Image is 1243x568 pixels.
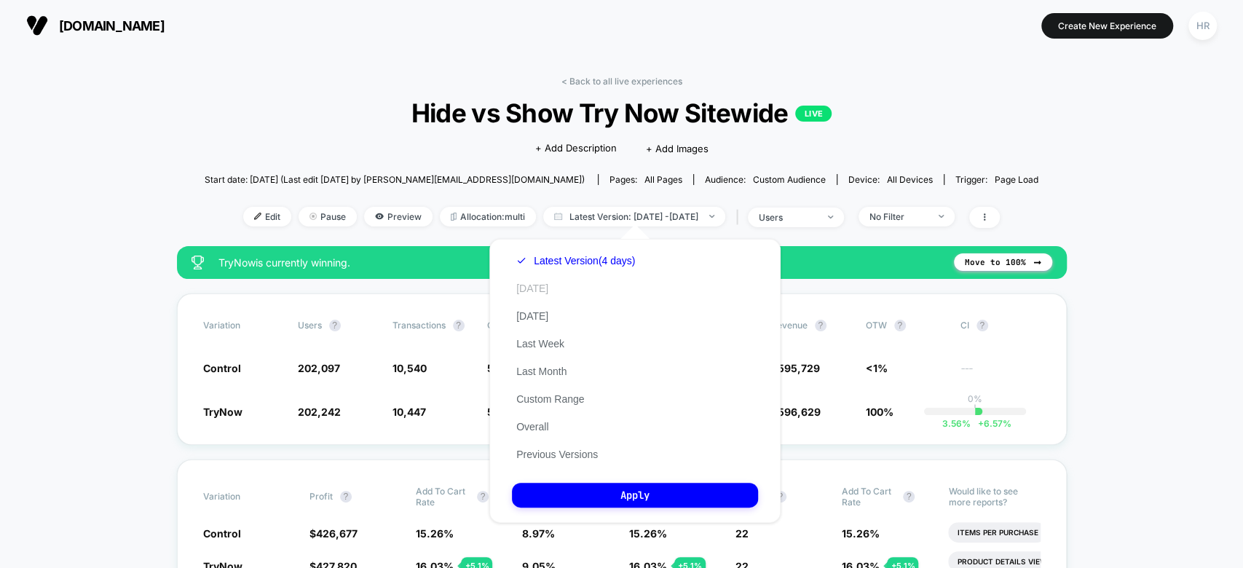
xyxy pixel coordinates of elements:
button: Previous Versions [512,448,602,461]
span: Add To Cart Rate [842,486,896,508]
span: 15.26 % [416,527,454,540]
span: Page Load [995,174,1038,185]
button: Apply [512,483,758,508]
button: ? [453,320,465,331]
button: [DATE] [512,282,553,295]
span: Latest Version: [DATE] - [DATE] [543,207,725,226]
span: + [978,418,984,429]
img: edit [254,213,261,220]
span: all devices [887,174,933,185]
span: Hide vs Show Try Now Sitewide [246,98,996,128]
span: 100% [866,406,893,418]
span: Variation [203,320,283,331]
span: 596,629 [778,406,821,418]
span: --- [960,364,1041,375]
span: 202,097 [298,362,340,374]
img: end [309,213,317,220]
span: 15.26 % [842,527,880,540]
div: Trigger: [955,174,1038,185]
div: Audience: [705,174,826,185]
div: Pages: [609,174,682,185]
span: Control [203,527,241,540]
span: 10,447 [392,406,426,418]
span: 3.56 % [942,418,971,429]
span: $ [771,362,820,374]
span: Preview [364,207,433,226]
span: Start date: [DATE] (Last edit [DATE] by [PERSON_NAME][EMAIL_ADDRESS][DOMAIN_NAME]) [205,174,585,185]
img: end [709,215,714,218]
img: success_star [192,256,204,269]
button: Last Month [512,365,571,378]
img: end [939,215,944,218]
img: Visually logo [26,15,48,36]
span: Variation [203,486,283,508]
button: ? [815,320,826,331]
span: Profit [309,491,333,502]
button: Move to 100% [954,253,1052,271]
span: | [733,207,748,228]
span: <1% [866,362,888,374]
button: ? [976,320,988,331]
span: Allocation: multi [440,207,536,226]
div: No Filter [869,211,928,222]
span: [DOMAIN_NAME] [59,18,165,33]
span: 10,540 [392,362,427,374]
button: [DOMAIN_NAME] [22,14,169,37]
button: [DATE] [512,309,553,323]
img: calendar [554,213,562,220]
li: Items Per Purchase [948,522,1046,543]
div: HR [1188,12,1217,40]
button: HR [1184,11,1221,41]
p: LIVE [795,106,832,122]
span: CI [960,320,1041,331]
a: < Back to all live experiences [561,76,682,87]
p: 0% [968,393,982,404]
img: rebalance [451,213,457,221]
button: ? [329,320,341,331]
button: Last Week [512,337,569,350]
span: + Add Description [535,141,617,156]
p: Would like to see more reports? [948,486,1040,508]
button: Create New Experience [1041,13,1173,39]
button: Custom Range [512,393,588,406]
span: 15.26 % [629,527,667,540]
div: users [759,212,817,223]
p: | [974,404,976,415]
span: Device: [837,174,944,185]
span: Custom Audience [753,174,826,185]
span: $ [309,527,358,540]
span: 22 [735,527,749,540]
span: OTW [866,320,946,331]
img: end [828,216,833,218]
span: TryNow is currently winning. [218,256,939,269]
span: 426,677 [316,527,358,540]
span: 595,729 [778,362,820,374]
span: $ [771,406,821,418]
span: Add To Cart Rate [416,486,470,508]
button: ? [340,491,352,502]
span: 202,242 [298,406,341,418]
span: + Add Images [646,143,709,154]
span: all pages [644,174,682,185]
span: Edit [243,207,291,226]
span: TryNow [203,406,242,418]
span: 8.97 % [522,527,555,540]
span: Control [203,362,241,374]
span: 6.57 % [971,418,1011,429]
span: Pause [299,207,357,226]
button: ? [894,320,906,331]
button: Overall [512,420,553,433]
button: ? [903,491,915,502]
span: Transactions [392,320,446,331]
button: Latest Version(4 days) [512,254,639,267]
span: users [298,320,322,331]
